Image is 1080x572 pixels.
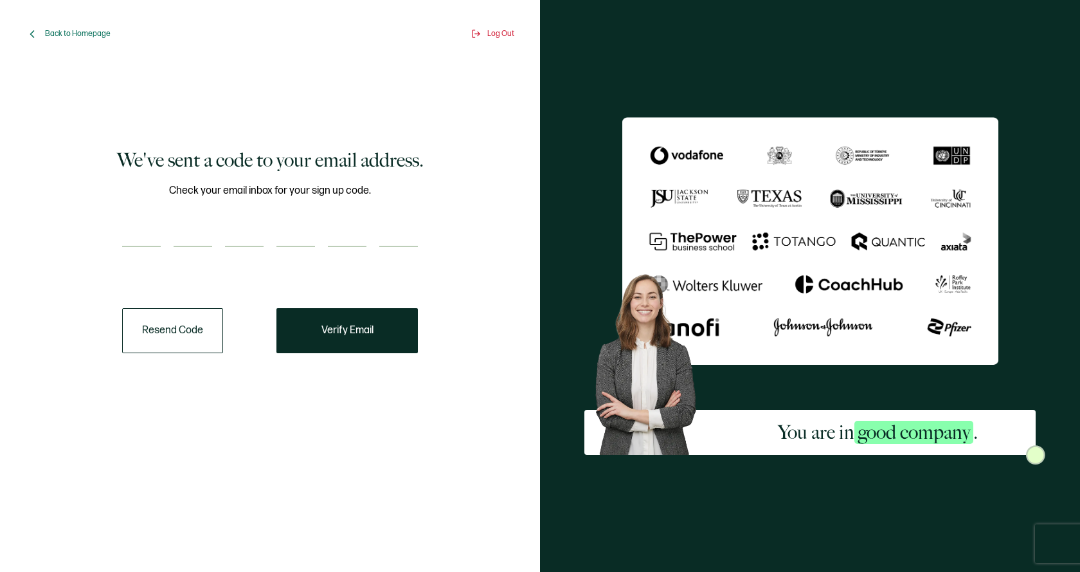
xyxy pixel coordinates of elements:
[276,308,418,353] button: Verify Email
[117,147,424,173] h1: We've sent a code to your email address.
[169,183,371,199] span: Check your email inbox for your sign up code.
[1026,445,1045,465] img: Sertifier Signup
[854,421,973,444] span: good company
[45,29,111,39] span: Back to Homepage
[584,265,720,456] img: Sertifier Signup - You are in <span class="strong-h">good company</span>. Hero
[321,326,373,336] span: Verify Email
[122,308,223,353] button: Resend Code
[778,420,978,445] h2: You are in .
[487,29,514,39] span: Log Out
[622,117,998,365] img: Sertifier We've sent a code to your email address.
